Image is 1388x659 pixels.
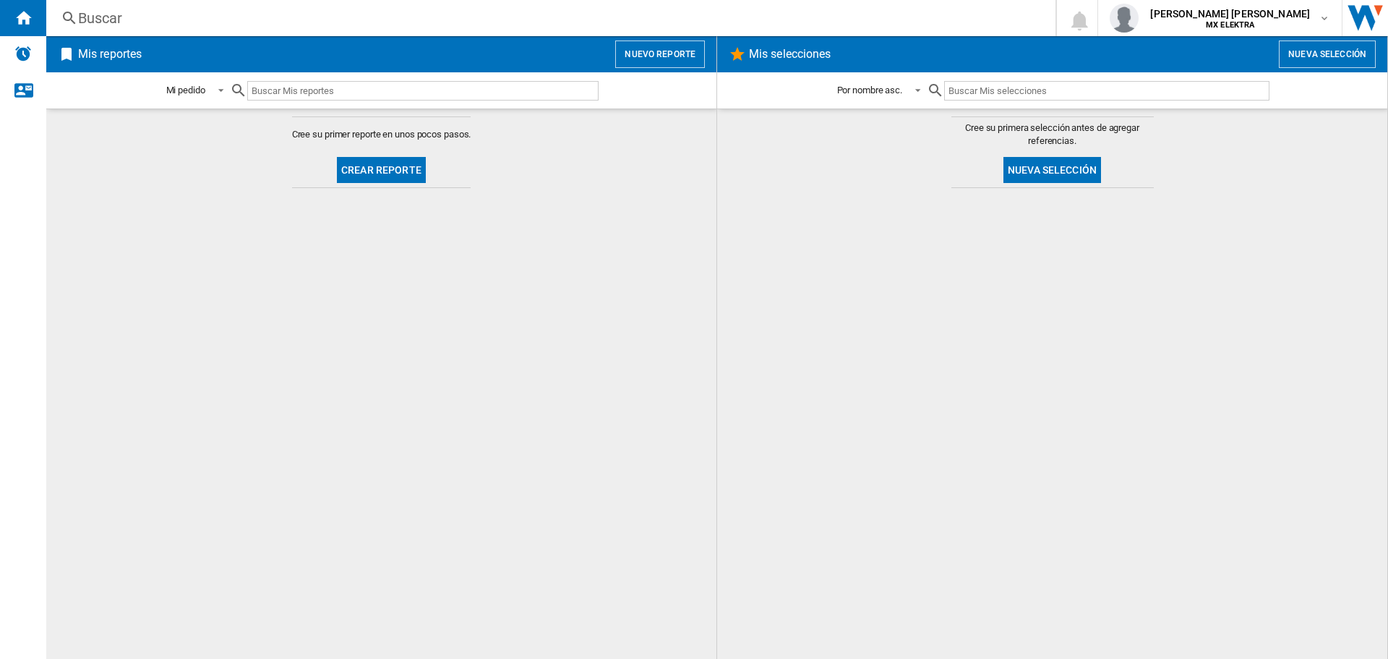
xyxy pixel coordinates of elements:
button: Nueva selección [1279,41,1376,68]
span: [PERSON_NAME] [PERSON_NAME] [1150,7,1310,21]
div: Buscar [78,8,1018,28]
button: Nuevo reporte [615,41,705,68]
h2: Mis selecciones [746,41,834,68]
h2: Mis reportes [75,41,145,68]
input: Buscar Mis reportes [247,81,599,101]
div: Mi pedido [166,85,205,95]
button: Nueva selección [1003,157,1101,183]
b: MX ELEKTRA [1206,20,1254,30]
span: Cree su primer reporte en unos pocos pasos. [292,128,471,141]
button: Crear reporte [337,157,426,183]
span: Cree su primera selección antes de agregar referencias. [951,122,1154,148]
input: Buscar Mis selecciones [944,81,1269,101]
div: Por nombre asc. [837,85,903,95]
img: profile.jpg [1110,4,1139,33]
img: alerts-logo.svg [14,45,32,62]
